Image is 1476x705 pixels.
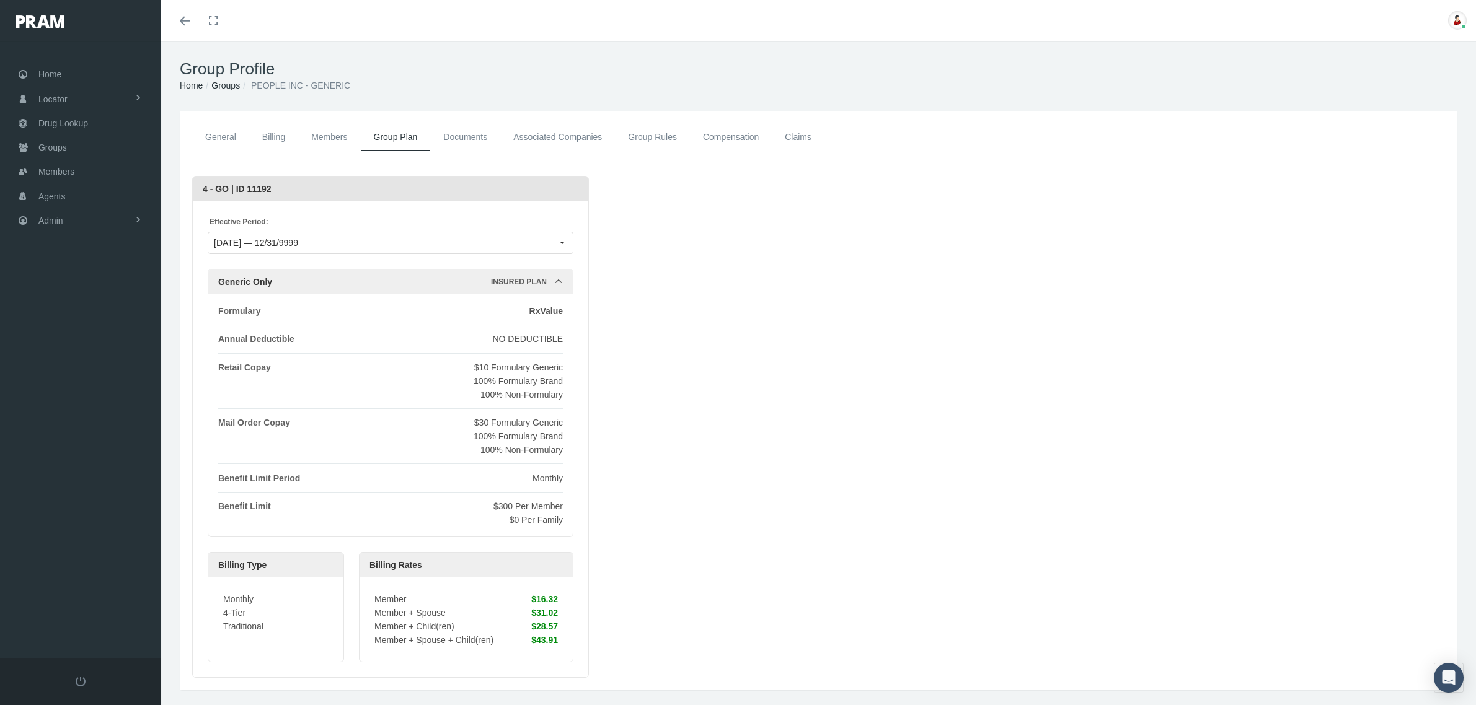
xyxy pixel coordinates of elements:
[690,123,772,151] a: Compensation
[492,334,563,344] span: NO DEDUCTIBLE
[218,416,290,457] div: Mail Order Copay
[223,606,329,620] div: 4-Tier
[218,553,334,577] div: Billing Type
[38,209,63,232] span: Admin
[772,123,824,151] a: Claims
[531,592,558,606] div: $16.32
[374,633,493,647] div: Member + Spouse + Child(ren)
[361,123,431,151] a: Group Plan
[500,123,615,151] a: Associated Companies
[218,361,271,401] div: Retail Copay
[218,304,260,318] div: Formulary
[38,136,67,159] span: Groups
[38,185,66,208] span: Agents
[374,606,446,620] div: Member + Spouse
[16,15,64,28] img: PRAM_20_x_78.png
[218,332,294,346] div: Annual Deductible
[218,269,491,294] div: Generic Only
[369,553,563,577] div: Billing Rates
[491,269,554,294] div: Insured Plan
[38,63,61,86] span: Home
[552,232,573,253] div: Select
[223,592,329,606] div: Monthly
[38,87,68,111] span: Locator
[203,177,578,201] div: 4 - GO | ID 11192
[38,112,88,135] span: Drug Lookup
[38,160,74,183] span: Members
[474,418,563,427] span: $30 Formulary Generic
[374,592,406,606] div: Member
[430,123,500,151] a: Documents
[510,515,563,525] span: $0 Per Family
[298,123,360,151] a: Members
[1448,11,1467,30] img: S_Profile_Picture_701.jpg
[210,216,573,228] span: Effective Period:
[615,123,690,151] a: Group Rules
[531,620,558,633] div: $28.57
[529,306,563,316] span: RxValue
[251,81,350,90] span: PEOPLE INC - GENERIC
[1434,663,1464,693] div: Open Intercom Messenger
[374,620,454,633] div: Member + Child(ren)
[474,376,563,386] span: 100% Formulary Brand
[480,390,563,400] span: 100% Non-Formulary
[493,501,563,511] span: $300 Per Member
[180,59,1457,79] h1: Group Profile
[474,431,563,441] span: 100% Formulary Brand
[218,499,271,527] div: Benefit Limit
[474,362,563,372] span: $10 Formulary Generic
[218,471,300,485] div: Benefit Limit Period
[480,445,563,455] span: 100% Non-Formulary
[531,606,558,620] div: $31.02
[223,620,329,633] div: Traditional
[533,473,563,483] span: Monthly
[211,81,240,90] a: Groups
[192,123,249,151] a: General
[180,81,203,90] a: Home
[249,123,298,151] a: Billing
[531,633,558,647] div: $43.91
